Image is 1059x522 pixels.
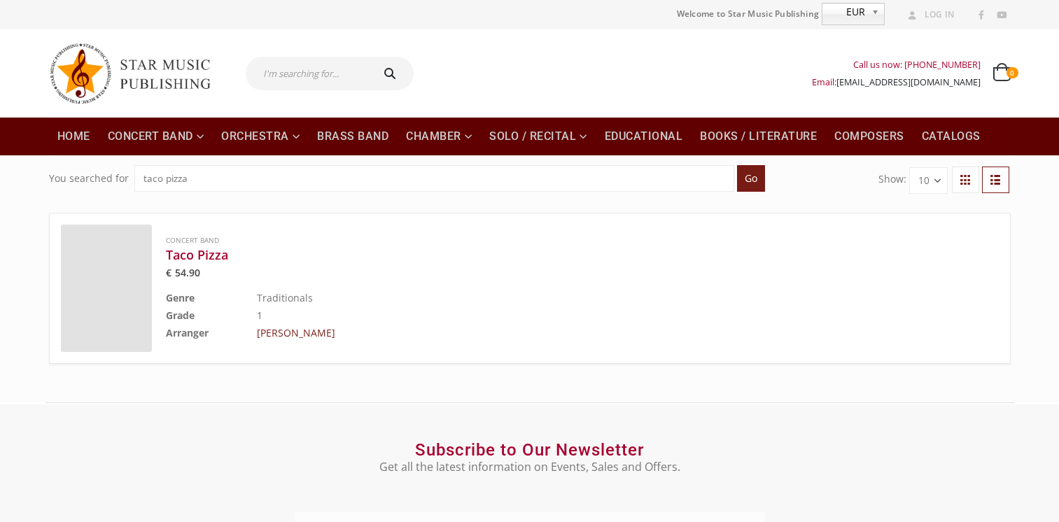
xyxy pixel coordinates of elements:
button: Search [370,57,414,90]
b: Grade [166,309,195,322]
span: € [166,266,171,279]
div: Email: [812,73,981,91]
a: Home [49,118,99,155]
a: Log In [903,6,955,24]
a: Facebook [972,6,990,24]
td: 1 [257,306,929,324]
a: [EMAIL_ADDRESS][DOMAIN_NAME] [836,76,981,88]
a: Concert Band [99,118,213,155]
a: Solo / Recital [481,118,596,155]
span: EUR [822,3,866,20]
a: Catalogs [913,118,989,155]
form: Show: [878,167,948,193]
bdi: 54.90 [166,266,200,279]
a: Educational [596,118,692,155]
b: Arranger [166,326,209,339]
a: Concert Band [166,235,219,245]
a: Orchestra [213,118,308,155]
div: You searched for [49,165,129,192]
b: Genre [166,291,195,304]
a: [PERSON_NAME] [257,326,335,339]
a: Composers [826,118,913,155]
span: 0 [1007,67,1018,78]
a: Youtube [993,6,1011,24]
a: Books / Literature [692,118,825,155]
a: Chamber [398,118,480,155]
a: Taco Pizza [166,246,929,263]
img: Star Music Publishing [49,36,224,111]
div: Call us now: [PHONE_NUMBER] [812,56,981,73]
td: Traditionals [257,289,929,306]
a: Brass Band [309,118,397,155]
p: Get all the latest information on Events, Sales and Offers. [295,458,765,475]
input: I'm searching for... [246,57,370,90]
span: Welcome to Star Music Publishing [677,3,820,24]
h2: Subscribe to Our Newsletter [295,439,765,460]
input: Go [737,165,765,192]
